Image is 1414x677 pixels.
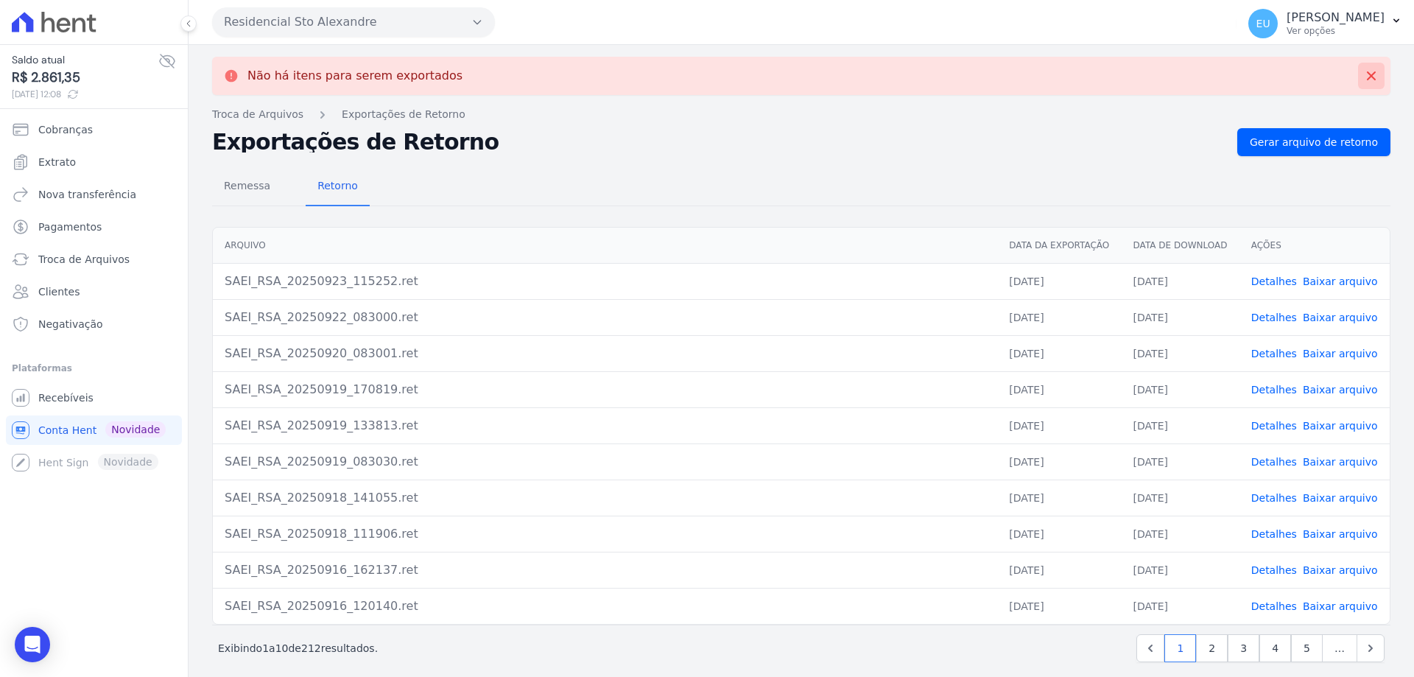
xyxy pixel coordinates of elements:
span: Recebíveis [38,390,94,405]
th: Data de Download [1122,228,1239,264]
td: [DATE] [1122,588,1239,624]
a: Recebíveis [6,383,182,413]
a: 1 [1164,634,1196,662]
th: Data da Exportação [997,228,1121,264]
div: SAEI_RSA_20250922_083000.ret [225,309,985,326]
a: Baixar arquivo [1303,420,1378,432]
span: 1 [262,642,269,654]
p: Exibindo a de resultados. [218,641,378,656]
div: SAEI_RSA_20250919_133813.ret [225,417,985,435]
a: 2 [1196,634,1228,662]
div: SAEI_RSA_20250919_170819.ret [225,381,985,399]
td: [DATE] [1122,335,1239,371]
a: Conta Hent Novidade [6,415,182,445]
a: Troca de Arquivos [6,245,182,274]
a: Baixar arquivo [1303,600,1378,612]
a: Baixar arquivo [1303,276,1378,287]
div: SAEI_RSA_20250919_083030.ret [225,453,985,471]
a: Negativação [6,309,182,339]
td: [DATE] [1122,263,1239,299]
div: SAEI_RSA_20250923_115252.ret [225,273,985,290]
a: Retorno [306,168,370,206]
span: Nova transferência [38,187,136,202]
a: Detalhes [1251,456,1297,468]
span: Saldo atual [12,52,158,68]
td: [DATE] [1122,371,1239,407]
td: [DATE] [1122,552,1239,588]
nav: Sidebar [12,115,176,477]
a: 4 [1259,634,1291,662]
a: Baixar arquivo [1303,384,1378,396]
span: 10 [275,642,289,654]
td: [DATE] [1122,299,1239,335]
span: Extrato [38,155,76,169]
td: [DATE] [997,263,1121,299]
td: [DATE] [1122,480,1239,516]
td: [DATE] [997,407,1121,443]
span: EU [1256,18,1270,29]
p: Não há itens para serem exportados [247,69,462,83]
a: Nova transferência [6,180,182,209]
a: Baixar arquivo [1303,564,1378,576]
a: Detalhes [1251,492,1297,504]
span: Conta Hent [38,423,96,438]
button: Residencial Sto Alexandre [212,7,495,37]
th: Ações [1239,228,1390,264]
span: Negativação [38,317,103,332]
a: Cobranças [6,115,182,144]
a: Clientes [6,277,182,306]
span: … [1322,634,1357,662]
td: [DATE] [997,443,1121,480]
span: Troca de Arquivos [38,252,130,267]
a: Baixar arquivo [1303,492,1378,504]
a: Detalhes [1251,600,1297,612]
a: 3 [1228,634,1259,662]
span: Pagamentos [38,220,102,234]
span: Novidade [105,421,166,438]
p: [PERSON_NAME] [1287,10,1385,25]
th: Arquivo [213,228,997,264]
a: Extrato [6,147,182,177]
a: Baixar arquivo [1303,348,1378,359]
div: SAEI_RSA_20250920_083001.ret [225,345,985,362]
a: Remessa [212,168,282,206]
div: Plataformas [12,359,176,377]
a: Detalhes [1251,528,1297,540]
div: SAEI_RSA_20250918_141055.ret [225,489,985,507]
span: Remessa [215,171,279,200]
a: Detalhes [1251,564,1297,576]
h2: Exportações de Retorno [212,132,1225,152]
span: R$ 2.861,35 [12,68,158,88]
td: [DATE] [997,335,1121,371]
div: Open Intercom Messenger [15,627,50,662]
span: 212 [301,642,321,654]
a: Detalhes [1251,312,1297,323]
td: [DATE] [997,588,1121,624]
p: Ver opções [1287,25,1385,37]
a: Baixar arquivo [1303,456,1378,468]
td: [DATE] [1122,443,1239,480]
a: 5 [1291,634,1323,662]
td: [DATE] [997,480,1121,516]
span: Retorno [309,171,367,200]
span: [DATE] 12:08 [12,88,158,101]
span: Clientes [38,284,80,299]
a: Detalhes [1251,348,1297,359]
a: Next [1357,634,1385,662]
a: Troca de Arquivos [212,107,303,122]
a: Detalhes [1251,420,1297,432]
td: [DATE] [1122,516,1239,552]
nav: Breadcrumb [212,107,1390,122]
td: [DATE] [997,516,1121,552]
div: SAEI_RSA_20250918_111906.ret [225,525,985,543]
button: EU [PERSON_NAME] Ver opções [1237,3,1414,44]
a: Gerar arquivo de retorno [1237,128,1390,156]
a: Detalhes [1251,384,1297,396]
a: Previous [1136,634,1164,662]
a: Detalhes [1251,276,1297,287]
div: SAEI_RSA_20250916_120140.ret [225,597,985,615]
td: [DATE] [997,299,1121,335]
td: [DATE] [997,371,1121,407]
a: Pagamentos [6,212,182,242]
a: Baixar arquivo [1303,312,1378,323]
